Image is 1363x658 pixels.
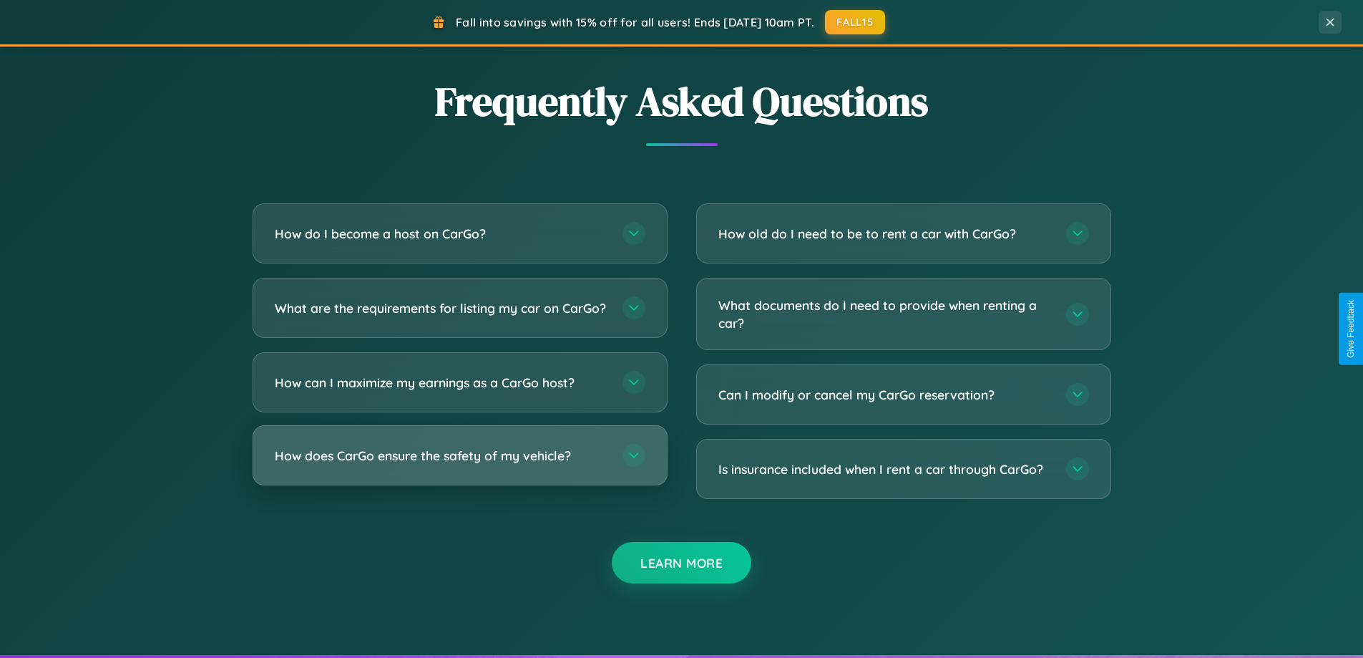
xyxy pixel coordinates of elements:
[253,74,1111,129] h2: Frequently Asked Questions
[275,299,608,317] h3: What are the requirements for listing my car on CarGo?
[456,15,814,29] span: Fall into savings with 15% off for all users! Ends [DATE] 10am PT.
[718,386,1052,404] h3: Can I modify or cancel my CarGo reservation?
[612,542,751,584] button: Learn More
[825,10,885,34] button: FALL15
[718,460,1052,478] h3: Is insurance included when I rent a car through CarGo?
[275,447,608,465] h3: How does CarGo ensure the safety of my vehicle?
[275,225,608,243] h3: How do I become a host on CarGo?
[718,296,1052,332] h3: What documents do I need to provide when renting a car?
[1346,300,1356,358] div: Give Feedback
[275,374,608,392] h3: How can I maximize my earnings as a CarGo host?
[718,225,1052,243] h3: How old do I need to be to rent a car with CarGo?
